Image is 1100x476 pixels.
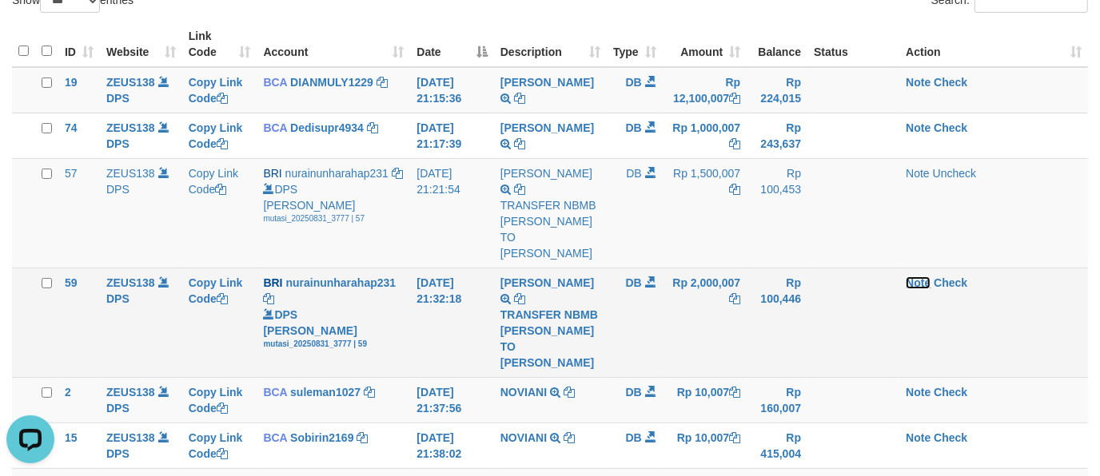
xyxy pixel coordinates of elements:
span: DB [626,276,642,289]
td: Rp 100,453 [747,158,807,268]
span: BRI [263,167,281,180]
a: Copy DIANMULY1229 to clipboard [377,76,388,89]
td: Rp 160,007 [747,377,807,422]
td: [DATE] 21:37:56 [410,377,493,422]
a: Copy Rp 1,500,007 to clipboard [729,183,740,196]
a: Copy NOVIANI to clipboard [564,386,575,399]
td: DPS [100,113,182,158]
a: [PERSON_NAME] [500,121,594,134]
span: BCA [263,76,287,89]
a: Copy MARWATI to clipboard [514,137,525,150]
div: mutasi_20250831_3777 | 59 [263,339,404,350]
td: DPS [100,158,182,268]
td: Rp 2,000,007 [663,268,747,377]
a: Note [906,276,931,289]
a: Copy DEDI SUPRIYADI to clipboard [514,92,525,105]
a: suleman1027 [290,386,361,399]
a: Check [934,276,967,289]
a: Note [906,76,931,89]
span: BRI [263,276,282,289]
a: Copy suleman1027 to clipboard [364,386,375,399]
button: Open LiveChat chat widget [6,6,54,54]
a: Copy Rp 2,000,007 to clipboard [729,292,740,305]
th: Website: activate to sort column ascending [100,22,182,67]
th: Status [807,22,899,67]
a: nurainunharahap231 [285,276,396,289]
a: Copy Dedisupr4934 to clipboard [367,121,378,134]
th: Action: activate to sort column ascending [899,22,1088,67]
a: Copy NURAINUN HARAHAP to clipboard [514,292,525,305]
a: nurainunharahap231 [285,167,389,180]
a: Copy nurainunharahap231 to clipboard [263,292,274,305]
a: Copy Link Code [189,76,243,105]
a: Copy Rp 1,000,007 to clipboard [729,137,740,150]
span: 74 [65,121,78,134]
td: Rp 10,007 [663,377,747,422]
td: Rp 415,004 [747,422,807,468]
td: DPS [100,268,182,377]
th: Link Code: activate to sort column ascending [182,22,257,67]
div: mutasi_20250831_3777 | 57 [263,213,404,224]
span: BCA [263,386,287,399]
td: Rp 100,446 [747,268,807,377]
a: Sobirin2169 [290,431,353,444]
a: Check [934,386,967,399]
a: Copy Sobirin2169 to clipboard [357,431,368,444]
span: DB [626,386,642,399]
th: Balance [747,22,807,67]
a: Copy Link Code [189,167,238,196]
a: Copy NURAINUN HARAHAP to clipboard [514,183,525,196]
span: 19 [65,76,78,89]
td: [DATE] 21:38:02 [410,422,493,468]
a: Copy Link Code [189,276,243,305]
a: Dedisupr4934 [290,121,364,134]
a: [PERSON_NAME] [500,167,592,180]
span: BCA [263,431,287,444]
div: TRANSFER NBMB [PERSON_NAME] TO [PERSON_NAME] [500,197,600,261]
td: Rp 12,100,007 [663,67,747,113]
div: DPS [PERSON_NAME] [263,181,404,224]
span: DB [626,431,642,444]
a: Check [934,121,967,134]
a: Note [906,431,931,444]
td: Rp 243,637 [747,113,807,158]
a: NOVIANI [500,431,547,444]
th: Description: activate to sort column ascending [494,22,607,67]
span: 15 [65,431,78,444]
span: 57 [65,167,78,180]
td: Rp 1,500,007 [663,158,747,268]
td: [DATE] 21:32:18 [410,268,493,377]
th: Account: activate to sort column ascending [257,22,410,67]
a: Copy nurainunharahap231 to clipboard [392,167,403,180]
a: Note [906,121,931,134]
a: DIANMULY1229 [290,76,373,89]
a: Copy Rp 10,007 to clipboard [729,431,740,444]
a: ZEUS138 [106,167,155,180]
a: [PERSON_NAME] [500,276,594,289]
a: ZEUS138 [106,276,155,289]
a: Copy Link Code [189,386,243,415]
span: BCA [263,121,287,134]
a: ZEUS138 [106,76,155,89]
div: DPS [PERSON_NAME] [263,307,404,350]
a: Copy NOVIANI to clipboard [564,431,575,444]
th: ID: activate to sort column ascending [58,22,100,67]
span: 2 [65,386,71,399]
th: Amount: activate to sort column ascending [663,22,747,67]
td: [DATE] 21:17:39 [410,113,493,158]
td: DPS [100,67,182,113]
td: Rp 10,007 [663,422,747,468]
span: DB [626,167,641,180]
a: Copy Rp 12,100,007 to clipboard [729,92,740,105]
a: Note [906,167,930,180]
td: DPS [100,377,182,422]
th: Date: activate to sort column descending [410,22,493,67]
a: Note [906,386,931,399]
a: Uncheck [933,167,976,180]
td: Rp 1,000,007 [663,113,747,158]
span: 59 [65,276,78,289]
div: TRANSFER NBMB [PERSON_NAME] TO [PERSON_NAME] [500,307,600,371]
span: DB [626,121,642,134]
td: [DATE] 21:15:36 [410,67,493,113]
a: Check [934,76,967,89]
